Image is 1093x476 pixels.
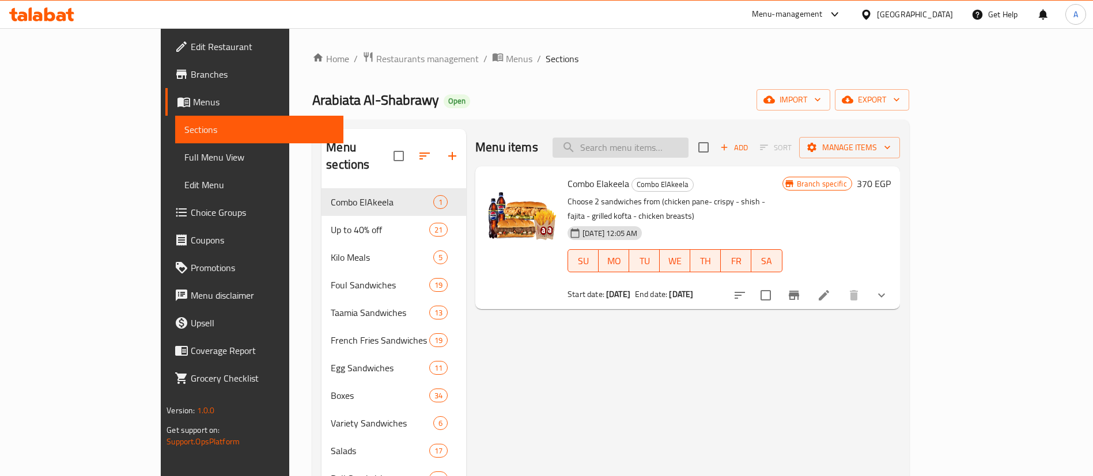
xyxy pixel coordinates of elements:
div: Boxes [331,389,429,402]
a: Branches [165,60,343,88]
span: Branch specific [792,178,852,189]
button: Branch-specific-item [780,281,808,309]
a: Coverage Report [165,337,343,364]
div: [GEOGRAPHIC_DATA] [877,8,953,21]
button: TU [629,249,660,272]
button: TH [690,249,721,272]
button: SU [568,249,599,272]
span: Add item [716,139,752,157]
span: Select all sections [387,144,411,168]
span: SA [756,253,777,269]
span: Variety Sandwiches [331,416,433,430]
button: delete [840,281,868,309]
span: TU [634,253,655,269]
div: Egg Sandwiches11 [322,354,466,382]
a: Edit menu item [817,288,831,302]
span: Select to update [754,283,778,307]
span: Combo ElAkeela [331,195,433,209]
span: French Fries Sandwiches [331,333,429,347]
span: TH [695,253,716,269]
span: Sections [546,52,578,66]
button: Manage items [799,137,900,158]
button: Add section [438,142,466,170]
span: Promotions [191,261,334,275]
p: Choose 2 sandwiches from (chicken pane- crispy - shish - fajita - grilled kofta - chicken breasts) [568,195,782,223]
span: Foul Sandwiches [331,278,429,292]
span: Up to 40% off [331,223,429,237]
span: Restaurants management [376,52,479,66]
span: Version: [167,403,195,418]
div: items [429,389,448,402]
span: Menus [506,52,532,66]
span: Grocery Checklist [191,371,334,385]
a: Coupons [165,226,343,254]
a: Restaurants management [362,51,479,66]
div: French Fries Sandwiches19 [322,326,466,354]
span: Egg Sandwiches [331,361,429,375]
span: Select section [691,135,716,159]
span: Edit Restaurant [191,40,334,54]
span: A [1073,8,1078,21]
span: 6 [434,418,447,429]
span: Menus [193,95,334,109]
span: 13 [430,307,447,318]
div: Foul Sandwiches19 [322,271,466,299]
span: Salads [331,444,429,458]
span: Choice Groups [191,205,334,219]
a: Edit Restaurant [165,33,343,60]
span: Manage items [808,140,891,155]
span: Combo Elakeela [568,175,629,192]
span: Upsell [191,316,334,330]
span: Select section first [752,139,799,157]
div: Taamia Sandwiches [331,306,429,319]
span: MO [603,253,625,269]
span: Coverage Report [191,344,334,357]
div: items [429,306,448,319]
li: / [354,52,358,66]
div: Boxes34 [322,382,466,409]
span: Menu disclaimer [191,288,334,302]
button: sort-choices [726,281,754,309]
li: / [537,52,541,66]
input: search [553,138,689,158]
button: FR [721,249,751,272]
span: Sections [184,123,334,136]
a: Sections [175,116,343,143]
a: Menus [492,51,532,66]
span: export [844,93,900,107]
svg: Show Choices [875,288,888,302]
span: 19 [430,280,447,291]
button: WE [660,249,690,272]
span: 21 [430,224,447,235]
span: Open [444,96,470,106]
div: items [429,361,448,375]
button: SA [751,249,782,272]
a: Full Menu View [175,143,343,171]
li: / [483,52,487,66]
a: Grocery Checklist [165,364,343,392]
span: [DATE] 12:05 AM [578,228,642,239]
span: Arabiata Al-Shabrawy [312,87,439,113]
div: items [433,195,448,209]
button: export [835,89,909,111]
b: [DATE] [606,287,630,302]
h2: Menu items [475,139,538,156]
div: Open [444,94,470,108]
div: items [429,333,448,347]
h6: 370 EGP [857,176,891,192]
div: items [429,278,448,292]
a: Upsell [165,309,343,337]
div: Menu-management [752,7,823,21]
span: Get support on: [167,422,220,437]
button: show more [868,281,895,309]
a: Support.OpsPlatform [167,434,240,449]
button: import [757,89,830,111]
span: 19 [430,335,447,346]
div: items [429,444,448,458]
div: Kilo Meals [331,250,433,264]
span: Full Menu View [184,150,334,164]
a: Promotions [165,254,343,281]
